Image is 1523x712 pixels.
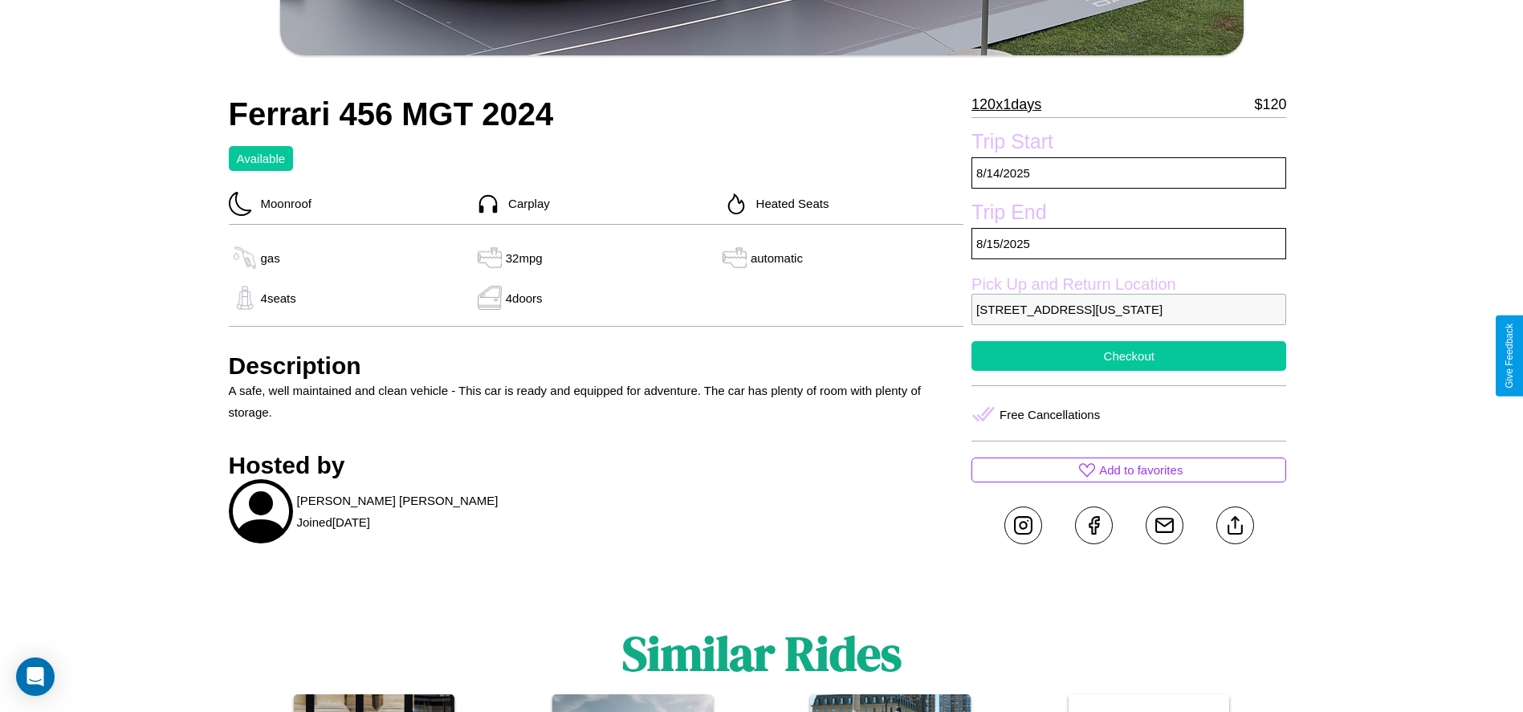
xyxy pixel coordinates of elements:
[971,275,1286,294] label: Pick Up and Return Location
[748,193,829,214] p: Heated Seats
[229,380,964,423] p: A safe, well maintained and clean vehicle - This car is ready and equipped for adventure. The car...
[971,157,1286,189] p: 8 / 14 / 2025
[1099,459,1183,481] p: Add to favorites
[297,490,499,511] p: [PERSON_NAME] [PERSON_NAME]
[506,287,543,309] p: 4 doors
[1000,404,1100,425] p: Free Cancellations
[500,193,550,214] p: Carplay
[474,246,506,270] img: gas
[971,458,1286,482] button: Add to favorites
[971,92,1041,117] p: 120 x 1 days
[506,247,543,269] p: 32 mpg
[971,294,1286,325] p: [STREET_ADDRESS][US_STATE]
[297,511,370,533] p: Joined [DATE]
[261,287,296,309] p: 4 seats
[971,130,1286,157] label: Trip Start
[16,657,55,696] div: Open Intercom Messenger
[229,452,964,479] h3: Hosted by
[237,148,286,169] p: Available
[229,96,964,132] h2: Ferrari 456 MGT 2024
[474,286,506,310] img: gas
[253,193,312,214] p: Moonroof
[751,247,803,269] p: automatic
[229,286,261,310] img: gas
[622,620,902,686] h1: Similar Rides
[971,341,1286,371] button: Checkout
[229,352,964,380] h3: Description
[719,246,751,270] img: gas
[1504,323,1515,389] div: Give Feedback
[261,247,280,269] p: gas
[1254,92,1286,117] p: $ 120
[971,201,1286,228] label: Trip End
[229,246,261,270] img: gas
[971,228,1286,259] p: 8 / 15 / 2025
